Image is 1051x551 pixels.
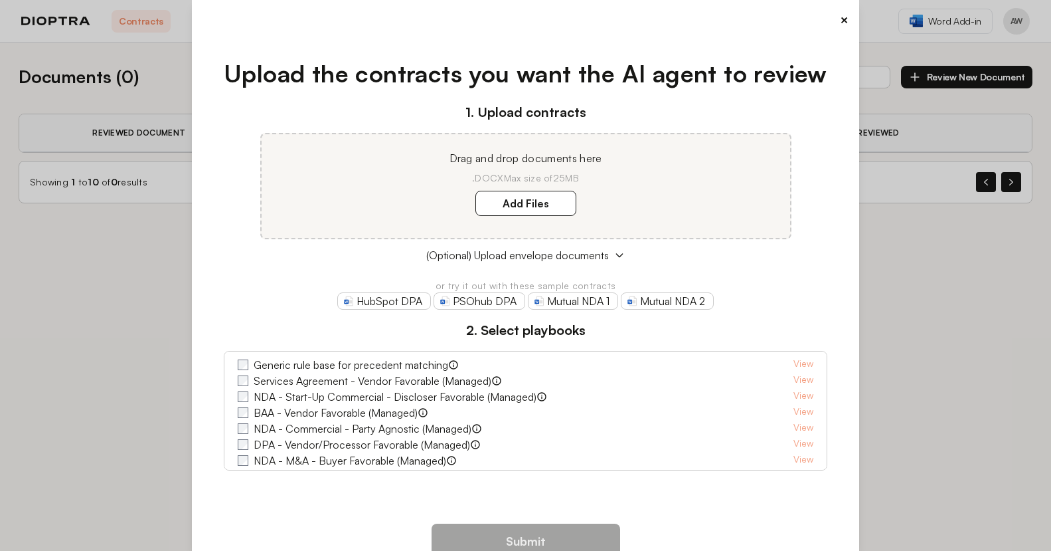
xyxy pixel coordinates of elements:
[224,247,827,263] button: (Optional) Upload envelope documents
[254,389,536,405] label: NDA - Start-Up Commercial - Discloser Favorable (Managed)
[254,421,471,437] label: NDA - Commercial - Party Agnostic (Managed)
[224,56,827,92] h1: Upload the contracts you want the AI agent to review
[224,102,827,122] h3: 1. Upload contracts
[337,292,431,310] a: HubSpot DPA
[793,453,813,469] a: View
[793,357,813,373] a: View
[254,469,556,485] label: Services Agreement - Customer Review of Vendor Form (Market)
[278,150,774,166] p: Drag and drop documents here
[793,421,813,437] a: View
[254,405,418,421] label: BAA - Vendor Favorable (Managed)
[793,437,813,453] a: View
[528,292,618,310] a: Mutual NDA 1
[793,469,813,485] a: View
[426,247,609,263] span: (Optional) Upload envelope documents
[793,373,813,389] a: View
[475,191,576,216] label: Add Files
[434,292,525,310] a: PSOhub DPA
[224,320,827,340] h3: 2. Select playbooks
[254,453,446,469] label: NDA - M&A - Buyer Favorable (Managed)
[254,437,470,453] label: DPA - Vendor/Processor Favorable (Managed)
[278,171,774,185] p: .DOCX Max size of 25MB
[224,279,827,292] p: or try it out with these sample contracts
[793,405,813,421] a: View
[254,373,491,389] label: Services Agreement - Vendor Favorable (Managed)
[621,292,714,310] a: Mutual NDA 2
[793,389,813,405] a: View
[840,11,849,29] button: ×
[254,357,448,373] label: Generic rule base for precedent matching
